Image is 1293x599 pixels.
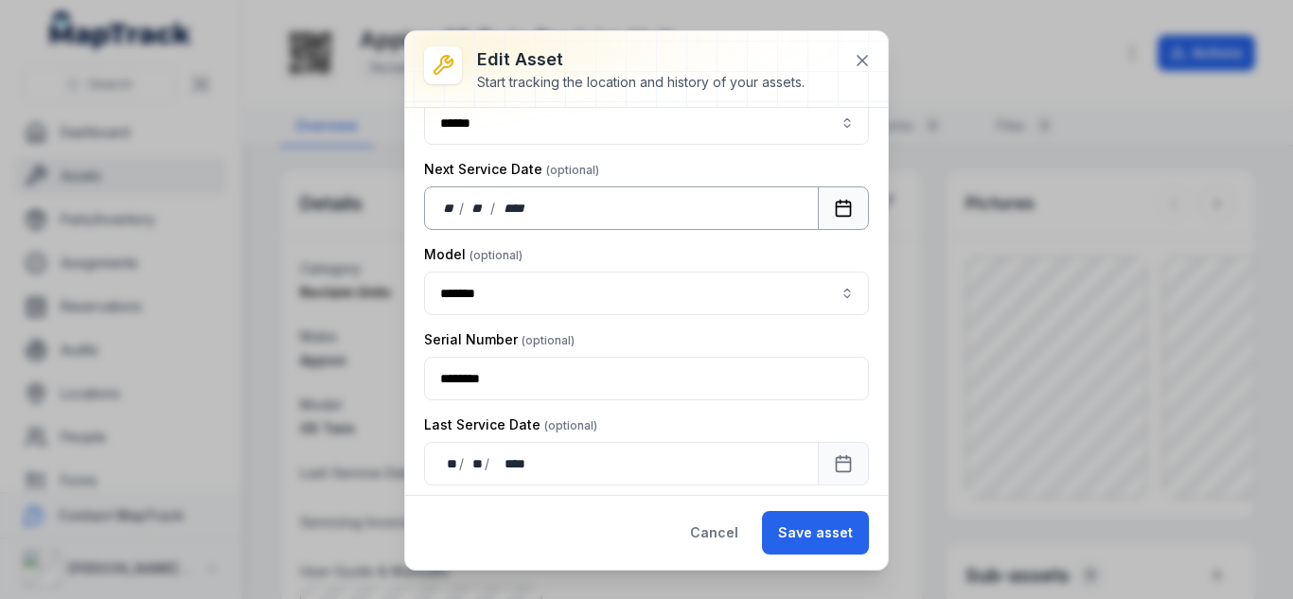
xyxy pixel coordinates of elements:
input: asset-edit:cf[9e2fc107-2520-4a87-af5f-f70990c66785]-label [424,101,869,145]
h3: Edit asset [477,46,805,73]
div: month, [466,454,485,473]
label: Last Service Date [424,415,597,434]
div: year, [497,199,532,218]
div: month, [466,199,491,218]
div: year, [491,454,527,473]
button: Calendar [818,442,869,485]
label: Next Service Date [424,160,599,179]
button: Save asset [762,511,869,555]
div: Start tracking the location and history of your assets. [477,73,805,92]
div: / [485,454,491,473]
div: / [459,454,466,473]
div: day, [440,199,459,218]
label: Serial Number [424,330,575,349]
input: asset-edit:cf[15485646-641d-4018-a890-10f5a66d77ec]-label [424,272,869,315]
label: Model [424,245,523,264]
div: / [459,199,466,218]
button: Cancel [674,511,754,555]
button: Calendar [818,186,869,230]
div: day, [440,454,459,473]
div: / [490,199,497,218]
